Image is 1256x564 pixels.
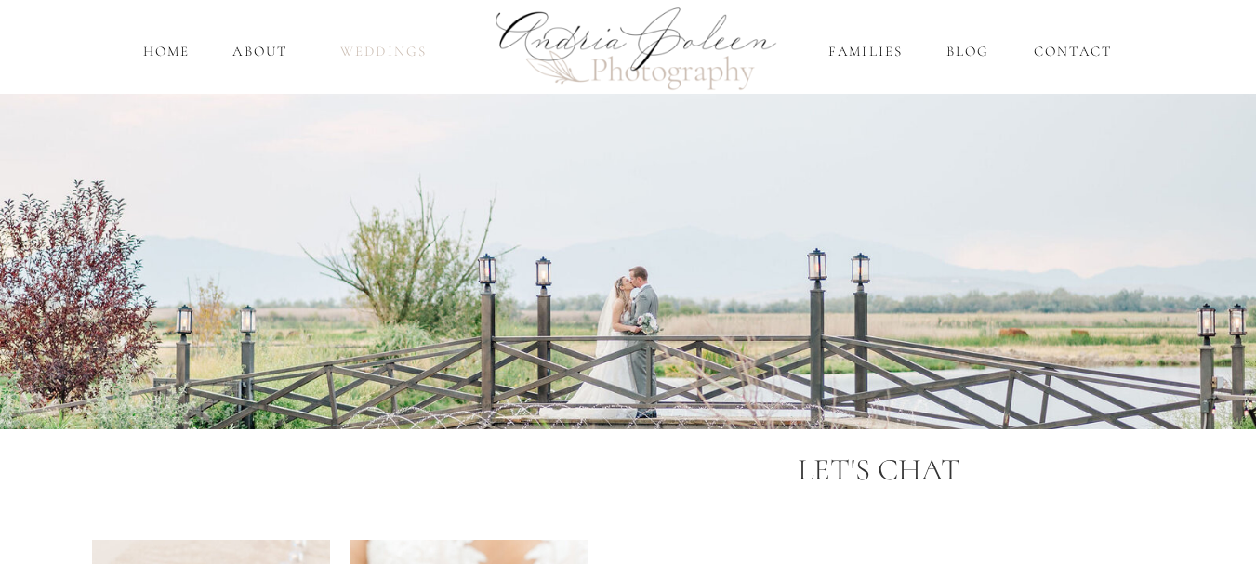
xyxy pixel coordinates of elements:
[826,41,906,62] a: Families
[229,41,293,62] a: About
[943,41,994,62] a: Blog
[592,449,1167,495] h3: LET'S CHAT
[329,41,439,62] a: Weddings
[140,41,193,62] a: home
[1029,41,1117,62] a: Contact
